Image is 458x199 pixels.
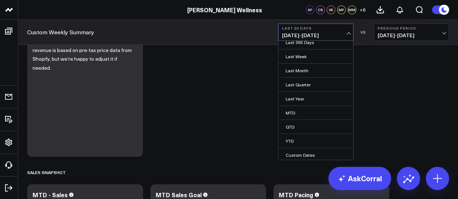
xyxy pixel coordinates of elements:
[360,7,366,12] span: + 6
[279,191,313,199] div: MTD Pacing
[282,26,349,30] b: Last 30 Days
[33,37,132,72] p: Please note that for this board, GMV revenue is based on pre-tax price data from Shopify, but we’...
[278,49,353,63] a: Last Week
[27,28,94,36] a: Custom Weekly Summary
[327,5,335,14] div: VK
[337,5,346,14] div: MF
[278,106,353,120] a: MTD
[278,120,353,134] a: QTD
[328,167,391,190] a: AskCorral
[348,5,356,14] div: MM
[278,134,353,148] a: YTD
[33,191,68,199] div: MTD - Sales
[316,5,325,14] div: CS
[278,92,353,105] a: Last Year
[278,35,353,49] a: Last 365 Days
[282,33,349,38] span: [DATE] - [DATE]
[156,191,202,199] div: MTD Sales Goal
[378,26,445,30] b: Previous Period
[378,33,445,38] span: [DATE] - [DATE]
[358,5,367,14] button: +6
[187,6,262,14] a: [PERSON_NAME] Wellness
[357,30,370,34] div: VS
[374,23,449,41] button: Previous Period[DATE]-[DATE]
[306,5,314,14] div: AF
[278,148,353,162] a: Custom Dates
[278,23,353,41] button: Last 30 Days[DATE]-[DATE]
[278,78,353,91] a: Last Quarter
[27,164,66,181] div: Sales Snapshot
[278,64,353,77] a: Last Month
